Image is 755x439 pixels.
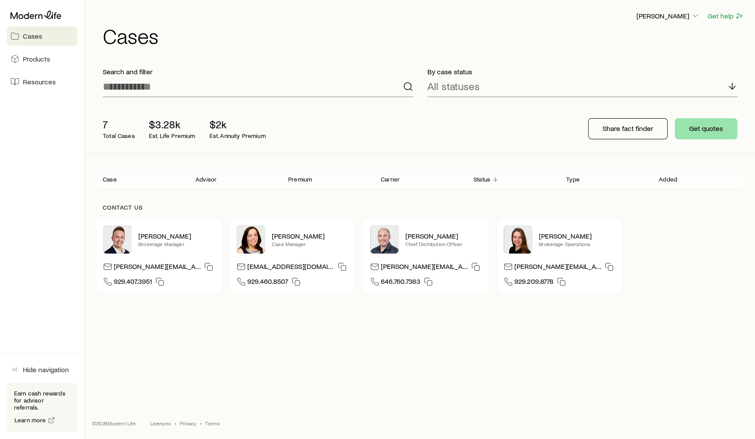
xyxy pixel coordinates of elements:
[473,176,490,183] p: Status
[381,262,468,274] p: [PERSON_NAME][EMAIL_ADDRESS][DOMAIN_NAME]
[92,420,136,427] p: © 2025 Modern Life
[200,420,202,427] span: •
[603,124,653,133] p: Share fact finder
[427,67,738,76] p: By case status
[149,118,195,131] p: $3.28k
[138,232,215,240] p: [PERSON_NAME]
[272,232,348,240] p: [PERSON_NAME]
[247,262,334,274] p: [EMAIL_ADDRESS][DOMAIN_NAME]
[381,277,420,289] span: 646.760.7363
[659,176,677,183] p: Added
[288,176,312,183] p: Premium
[381,176,400,183] p: Carrier
[14,390,70,411] p: Earn cash rewards for advisor referrals.
[7,26,77,46] a: Cases
[514,262,601,274] p: [PERSON_NAME][EMAIL_ADDRESS][DOMAIN_NAME]
[23,32,42,40] span: Cases
[150,420,171,427] a: Licenses
[427,80,480,92] p: All statuses
[205,420,220,427] a: Terms
[405,240,482,247] p: Chief Distribution Officer
[7,72,77,91] a: Resources
[210,132,266,139] p: Est. Annuity Premium
[174,420,176,427] span: •
[272,240,348,247] p: Case Manager
[237,225,265,254] img: Heather McKee
[14,417,46,423] span: Learn more
[539,240,615,247] p: Brokerage Operations
[636,11,700,22] button: [PERSON_NAME]
[103,25,744,46] h1: Cases
[23,54,50,63] span: Products
[7,360,77,379] button: Hide navigation
[149,132,195,139] p: Est. Life Premium
[180,420,196,427] a: Privacy
[114,277,152,289] span: 929.407.3951
[103,225,131,254] img: Derek Wakefield
[675,118,737,139] button: Get quotes
[707,11,744,21] button: Get help
[514,277,553,289] span: 929.209.8778
[96,168,744,190] div: Client cases
[247,277,288,289] span: 929.460.8507
[7,383,77,432] div: Earn cash rewards for advisor referrals.Learn more
[138,240,215,247] p: Brokerage Manager
[405,232,482,240] p: [PERSON_NAME]
[195,176,217,183] p: Advisor
[7,49,77,69] a: Products
[103,204,737,211] p: Contact us
[23,365,69,374] span: Hide navigation
[539,232,615,240] p: [PERSON_NAME]
[636,11,700,20] p: [PERSON_NAME]
[588,118,668,139] button: Share fact finder
[210,118,266,131] p: $2k
[23,77,56,86] span: Resources
[566,176,580,183] p: Type
[103,132,135,139] p: Total Cases
[103,67,413,76] p: Search and filter
[504,225,532,254] img: Ellen Wall
[114,262,201,274] p: [PERSON_NAME][EMAIL_ADDRESS][DOMAIN_NAME]
[103,176,117,183] p: Case
[370,225,398,254] img: Dan Pierson
[103,118,135,131] p: 7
